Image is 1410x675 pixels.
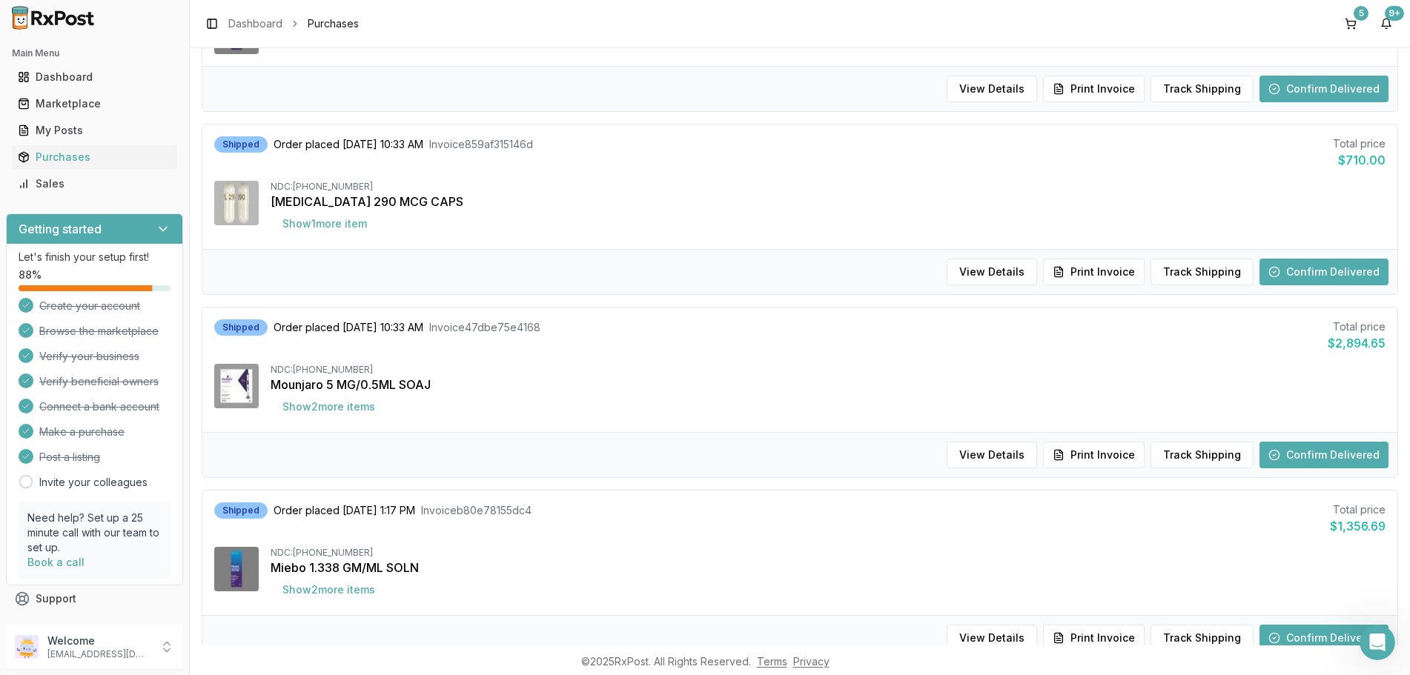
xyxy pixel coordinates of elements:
button: Sales [6,172,183,196]
a: My Posts [12,117,177,144]
a: Terms [757,655,787,668]
button: Confirm Delivered [1260,442,1389,468]
p: Welcome [47,634,150,648]
button: Marketplace [6,92,183,116]
div: NDC: [PHONE_NUMBER] [271,181,1386,193]
span: Connect a bank account [39,399,159,414]
span: Create your account [39,299,140,313]
div: $2,894.65 [1328,334,1386,352]
button: 9+ [1374,12,1398,36]
a: Invite your colleagues [39,475,148,490]
div: Marketplace [18,96,171,111]
img: User avatar [15,635,39,659]
div: $710.00 [1333,151,1386,169]
p: Let's finish your setup first! [19,250,171,265]
button: View Details [947,442,1037,468]
a: Sales [12,170,177,197]
span: Verify your business [39,349,139,364]
button: Print Invoice [1043,76,1145,102]
span: Order placed [DATE] 1:17 PM [274,503,415,518]
div: 5 [1354,6,1368,21]
button: Print Invoice [1043,259,1145,285]
button: Support [6,585,183,612]
button: Track Shipping [1151,259,1254,285]
div: Total price [1330,502,1386,517]
button: Confirm Delivered [1260,259,1389,285]
button: View Details [947,625,1037,651]
a: Marketplace [12,90,177,117]
span: Order placed [DATE] 10:33 AM [274,320,423,335]
a: Purchases [12,144,177,170]
a: Privacy [793,655,830,668]
a: Book a call [27,556,85,568]
div: Shipped [214,502,268,519]
span: Invoice b80e78155dc4 [421,503,532,518]
button: Print Invoice [1043,442,1145,468]
div: [MEDICAL_DATA] 290 MCG CAPS [271,193,1386,210]
span: Feedback [36,618,86,633]
div: Purchases [18,150,171,164]
button: Print Invoice [1043,625,1145,651]
button: Show2more items [271,576,387,603]
div: Total price [1333,136,1386,151]
span: Purchases [308,16,359,31]
button: View Details [947,76,1037,102]
div: NDC: [PHONE_NUMBER] [271,547,1386,559]
div: NDC: [PHONE_NUMBER] [271,364,1386,376]
nav: breadcrumb [228,16,359,31]
button: My Posts [6,119,183,142]
div: Sales [18,176,171,191]
span: Invoice 47dbe75e4168 [429,320,540,335]
a: Dashboard [12,64,177,90]
span: Post a listing [39,450,100,465]
div: Total price [1328,319,1386,334]
img: Mounjaro 5 MG/0.5ML SOAJ [214,364,259,408]
button: Purchases [6,145,183,169]
button: Track Shipping [1151,442,1254,468]
img: RxPost Logo [6,6,101,30]
span: 88 % [19,267,42,282]
div: 9+ [1385,6,1404,21]
span: Browse the marketplace [39,324,159,339]
a: Dashboard [228,16,282,31]
button: 5 [1339,12,1363,36]
button: Track Shipping [1151,76,1254,102]
button: Confirm Delivered [1260,76,1389,102]
span: Verify beneficial owners [39,374,159,389]
img: Linzess 290 MCG CAPS [214,181,259,225]
button: Feedback [6,612,183,639]
p: Need help? Set up a 25 minute call with our team to set up. [27,511,162,555]
div: Miebo 1.338 GM/ML SOLN [271,559,1386,576]
span: Invoice 859af315146d [429,137,533,152]
p: [EMAIL_ADDRESS][DOMAIN_NAME] [47,648,150,660]
button: Show2more items [271,393,387,420]
button: Show1more item [271,210,379,237]
iframe: Intercom live chat [1360,625,1395,660]
div: $1,356.69 [1330,517,1386,535]
div: Dashboard [18,70,171,84]
div: My Posts [18,123,171,138]
button: Track Shipping [1151,625,1254,651]
div: Mounjaro 5 MG/0.5ML SOAJ [271,376,1386,393]
div: Shipped [214,136,268,153]
h2: Main Menu [12,47,177,59]
span: Order placed [DATE] 10:33 AM [274,137,423,152]
img: Miebo 1.338 GM/ML SOLN [214,547,259,591]
div: Shipped [214,319,268,336]
button: Confirm Delivered [1260,625,1389,651]
h3: Getting started [19,220,102,238]
span: Make a purchase [39,425,125,439]
button: Dashboard [6,65,183,89]
button: View Details [947,259,1037,285]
